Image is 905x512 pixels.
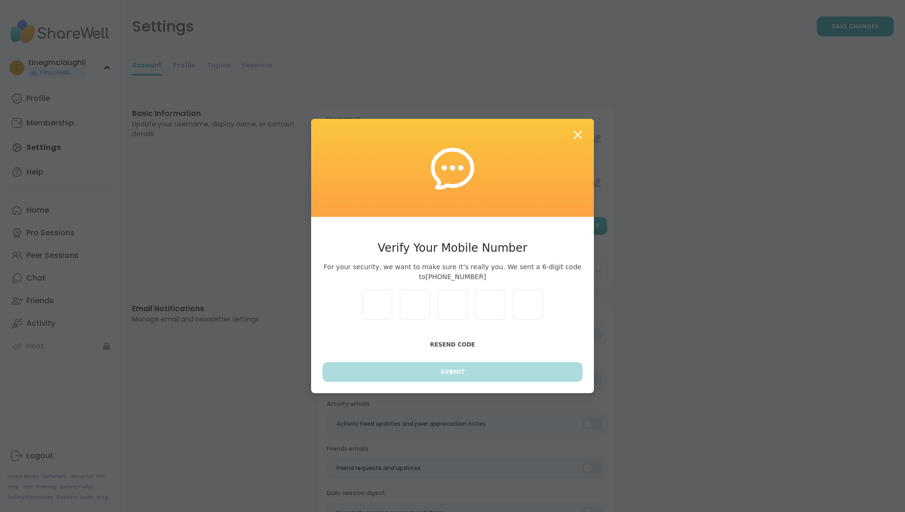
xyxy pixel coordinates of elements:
[440,368,465,376] span: Submit
[322,239,583,256] h3: Verify Your Mobile Number
[430,341,475,348] span: Resend Code
[322,335,583,355] button: Resend Code
[322,362,583,382] button: Submit
[322,262,583,282] span: For your security, we want to make sure it’s really you. We sent a 6-digit code to [PHONE_NUMBER]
